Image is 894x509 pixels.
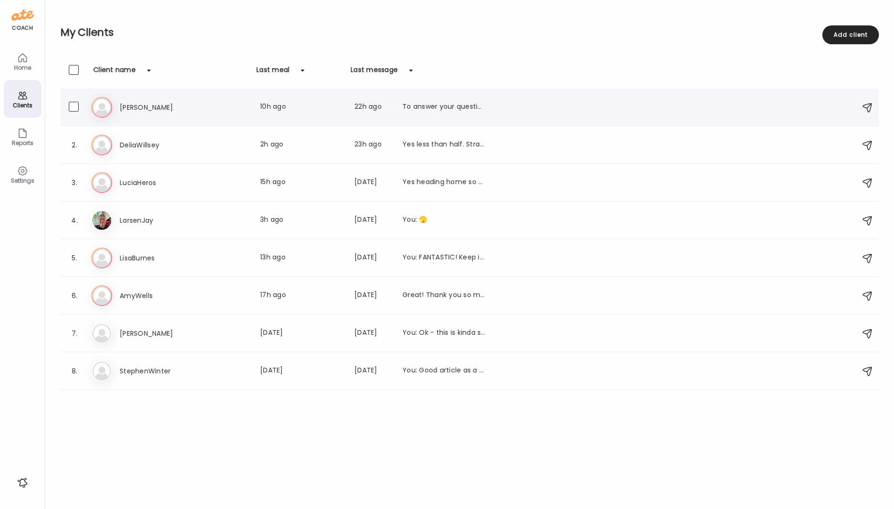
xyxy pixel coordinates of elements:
[402,365,485,377] div: You: Good article as a reminder to eat your veggies💚 20 Best Non-Starchy Vegetables to Add to You...
[120,177,203,188] h3: LuciaHeros
[822,25,879,44] div: Add client
[354,290,391,301] div: [DATE]
[69,215,80,226] div: 4.
[12,24,33,32] div: coach
[256,65,289,80] div: Last meal
[6,140,40,146] div: Reports
[69,328,80,339] div: 7.
[11,8,34,23] img: ate
[69,139,80,151] div: 2.
[260,328,343,339] div: [DATE]
[120,215,203,226] h3: LarsenJay
[120,252,203,264] h3: LisaBurnes
[69,290,80,301] div: 6.
[351,65,398,80] div: Last message
[69,365,80,377] div: 8.
[93,65,136,80] div: Client name
[260,215,343,226] div: 3h ago
[6,65,40,71] div: Home
[260,177,343,188] div: 15h ago
[120,102,203,113] h3: [PERSON_NAME]
[69,252,80,264] div: 5.
[402,139,485,151] div: Yes less than half. Strange
[354,328,391,339] div: [DATE]
[354,102,391,113] div: 22h ago
[120,328,203,339] h3: [PERSON_NAME]
[260,252,343,264] div: 13h ago
[69,177,80,188] div: 3.
[354,215,391,226] div: [DATE]
[6,102,40,108] div: Clients
[260,102,343,113] div: 10h ago
[60,25,879,40] h2: My Clients
[354,252,391,264] div: [DATE]
[402,252,485,264] div: You: FANTASTIC! Keep it going [PERSON_NAME]!!
[6,178,40,184] div: Settings
[260,290,343,301] div: 17h ago
[354,139,391,151] div: 23h ago
[260,365,343,377] div: [DATE]
[120,290,203,301] h3: AmyWells
[402,102,485,113] div: To answer your question more directly though, I don’t weigh myself every day but last weekend I h...
[354,177,391,188] div: [DATE]
[402,328,485,339] div: You: Ok - this is kinda science-y BUT I love the Glucose Goddess! I suggest to listen when you ha...
[402,177,485,188] div: Yes heading home so have another travel day. I also realized about the drink first - have to wait...
[120,139,203,151] h3: DeliaWillsey
[402,215,485,226] div: You: 🫣
[402,290,485,301] div: Great! Thank you so much!
[120,365,203,377] h3: StephenWinter
[354,365,391,377] div: [DATE]
[260,139,343,151] div: 2h ago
